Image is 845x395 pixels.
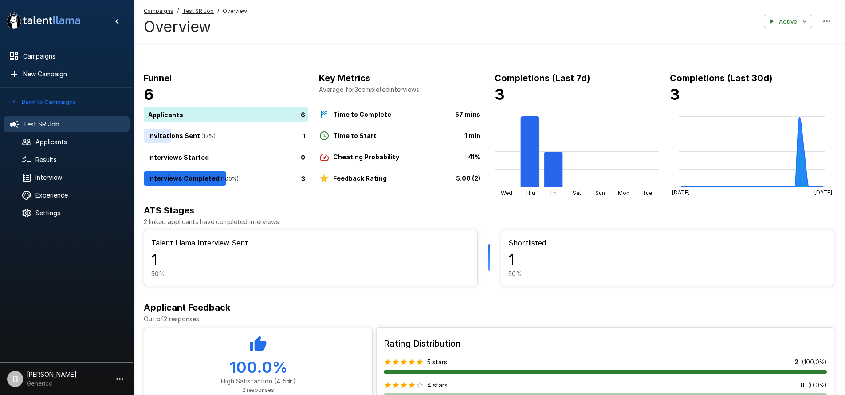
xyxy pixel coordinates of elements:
b: 41% [468,153,480,161]
b: 3 [495,85,505,103]
b: Completions (Last 7d) [495,73,590,83]
p: Average for 3 completed interviews [319,85,483,94]
b: 3 [670,85,680,103]
p: 2 linked applicants have completed interviews [144,217,834,226]
h4: 1 [151,251,470,269]
p: 5 stars [427,358,447,367]
p: 1 [303,131,305,141]
b: Time to Complete [333,111,391,118]
h4: 1 [508,251,827,269]
p: Out of 2 responses [144,315,834,324]
tspan: [DATE] [814,189,832,196]
b: 5.00 (2) [456,174,480,182]
b: Applicant Feedback [144,302,230,313]
b: Cheating Probability [333,153,399,161]
b: Time to Start [333,132,377,139]
p: 2 [794,358,798,367]
p: 50 % [151,269,470,278]
button: Active [764,15,812,28]
tspan: Fri [550,190,556,196]
b: Feedback Rating [333,174,387,182]
h4: 100.0 % [151,358,365,377]
p: ( 0.0 %) [808,381,827,390]
h6: Rating Distribution [384,336,827,351]
tspan: Mon [618,190,629,196]
p: 0 [301,153,305,162]
b: Key Metrics [319,73,370,83]
tspan: Sat [573,190,581,196]
b: Funnel [144,73,172,83]
button: Shortlisted150% [501,230,834,285]
b: 6 [144,85,154,103]
b: 1 min [464,132,480,139]
b: ATS Stages [144,205,194,216]
p: High Satisfaction (4-5★) [151,377,365,386]
p: Talent Llama Interview Sent [151,237,470,248]
tspan: Wed [500,190,512,196]
tspan: Tue [642,190,652,196]
span: 2 responses [242,387,274,393]
p: 50 % [508,269,827,278]
h4: Overview [144,17,211,36]
p: 3 [301,174,305,183]
p: 6 [301,110,305,119]
button: Talent Llama Interview Sent150% [144,230,477,285]
p: ( 100.0 %) [802,358,827,367]
p: 0 [800,381,805,390]
p: 4 stars [427,381,448,390]
b: 57 mins [455,111,480,118]
p: Shortlisted [508,237,827,248]
b: Completions (Last 30d) [670,73,773,83]
tspan: [DATE] [672,189,690,196]
tspan: Sun [595,190,605,196]
tspan: Thu [525,190,535,196]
